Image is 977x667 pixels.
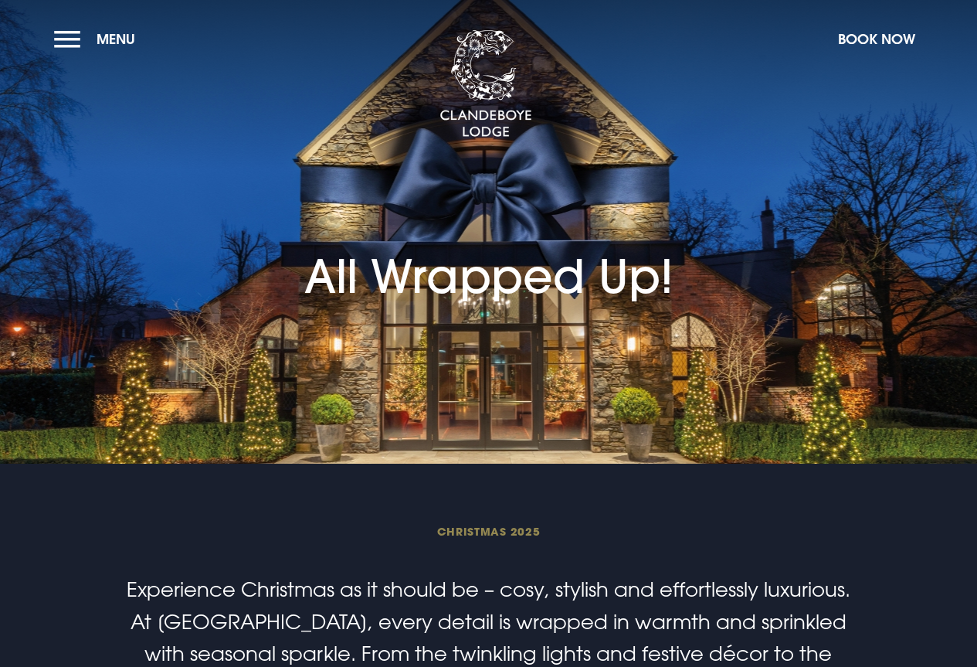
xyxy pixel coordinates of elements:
img: Clandeboye Lodge [439,30,532,138]
h1: All Wrapped Up! [304,168,673,304]
span: Menu [97,30,135,48]
span: Christmas 2025 [120,524,856,539]
button: Book Now [830,22,923,56]
button: Menu [54,22,143,56]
